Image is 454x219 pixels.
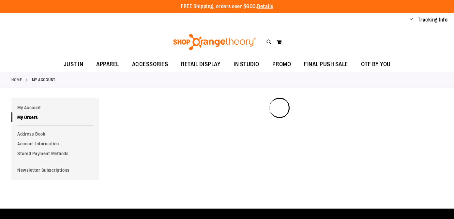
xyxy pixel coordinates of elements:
span: PROMO [272,57,291,72]
a: Newsletter Subscriptions [11,165,99,175]
a: APPAREL [90,57,126,72]
a: Tracking Info [418,16,448,23]
a: My Account [11,103,99,112]
span: JUST IN [64,57,83,72]
p: FREE Shipping, orders over $600. [181,3,273,10]
a: Stored Payment Methods [11,149,99,158]
a: JUST IN [57,57,90,72]
img: Shop Orangetheory [172,34,257,50]
a: IN STUDIO [227,57,266,72]
span: APPAREL [96,57,119,72]
span: FINAL PUSH SALE [304,57,348,72]
a: My Orders [11,112,99,122]
a: Address Book [11,129,99,139]
a: FINAL PUSH SALE [297,57,355,72]
span: RETAIL DISPLAY [181,57,220,72]
a: ACCESSORIES [126,57,175,72]
a: Home [11,77,22,83]
button: Account menu [410,17,413,23]
span: ACCESSORIES [132,57,168,72]
a: OTF BY YOU [355,57,397,72]
a: PROMO [266,57,298,72]
strong: My Account [32,77,55,83]
a: Details [257,4,273,9]
span: OTF BY YOU [361,57,391,72]
a: RETAIL DISPLAY [174,57,227,72]
span: IN STUDIO [234,57,259,72]
a: Account Information [11,139,99,149]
